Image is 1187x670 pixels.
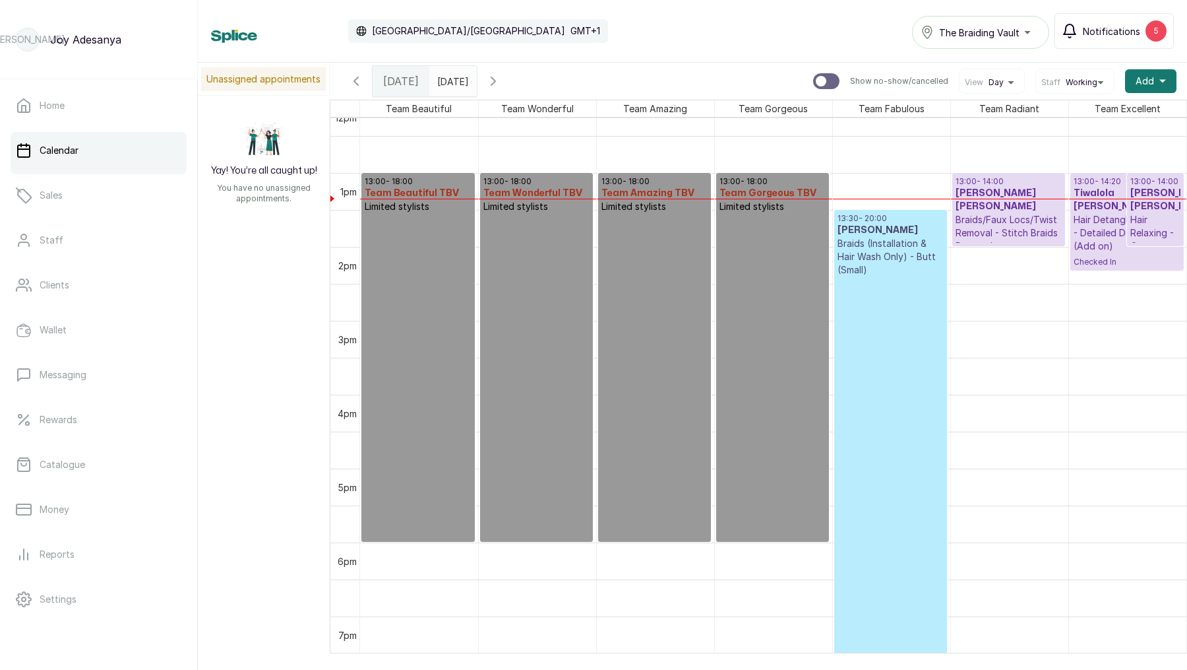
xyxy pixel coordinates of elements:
p: 13:00 - 14:00 [956,176,1062,187]
p: 13:00 - 18:00 [601,176,708,187]
button: The Braiding Vault [912,16,1049,49]
button: ViewDay [965,77,1019,88]
a: Catalogue [11,446,187,483]
a: Clients [11,267,187,304]
p: 13:00 - 18:00 [483,176,590,187]
div: 2pm [336,259,359,273]
a: Home [11,87,187,124]
div: 3pm [336,333,359,347]
p: Limited stylists [719,200,826,213]
a: Calendar [11,132,187,169]
span: View [965,77,983,88]
a: Reports [11,536,187,573]
a: Staff [11,222,187,259]
h3: Team Amazing TBV [601,187,708,200]
p: Wallet [40,323,67,337]
div: 5pm [335,481,359,494]
p: GMT+1 [570,24,600,38]
a: Settings [11,581,187,618]
p: Settings [40,593,76,606]
p: [GEOGRAPHIC_DATA]/[GEOGRAPHIC_DATA] [372,24,565,38]
p: Calendar [40,144,78,157]
p: Reports [40,548,75,561]
div: 7pm [336,628,359,642]
h3: [PERSON_NAME] [PERSON_NAME] [1130,187,1180,213]
p: Limited stylists [365,200,472,213]
span: Team Gorgeous [736,100,810,117]
span: Team Fabulous [856,100,927,117]
p: Clients [40,279,69,292]
p: 13:00 - 18:00 [719,176,826,187]
span: Team Beautiful [383,100,454,117]
p: Show no-show/cancelled [850,76,948,86]
span: Working [1066,77,1097,88]
a: Messaging [11,356,187,393]
p: Messaging [40,368,86,382]
p: Money [40,503,69,516]
p: Joy Adesanya [50,32,121,48]
a: Money [11,491,187,528]
p: Hair Relaxing - Own product [1130,213,1180,266]
h2: Yay! You’re all caught up! [211,164,317,178]
h3: Tiwalola [PERSON_NAME] [1074,187,1180,213]
p: Limited stylists [601,200,708,213]
p: 13:00 - 18:00 [365,176,472,187]
p: 13:00 - 14:20 [1074,176,1180,187]
p: Braids (Installation & Hair Wash Only) - Butt (Small) [837,237,944,277]
p: Checked In [1074,253,1180,267]
p: Catalogue [40,458,85,471]
a: Rewards [11,401,187,438]
p: Braids/Faux Locs/Twist Removal - Stitch Braids Removal [956,213,1062,253]
p: 13:00 - 14:00 [1130,176,1180,187]
p: Home [40,99,65,112]
p: Sales [40,189,63,202]
span: Add [1136,75,1154,88]
span: Staff [1041,77,1060,88]
h3: [PERSON_NAME] [PERSON_NAME] [956,187,1062,213]
p: 13:30 - 20:00 [837,213,944,224]
p: Rewards [40,413,77,426]
p: You have no unassigned appointments. [206,183,322,204]
div: 6pm [335,554,359,568]
span: Team Excellent [1092,100,1163,117]
button: Add [1125,69,1176,93]
h3: Team Wonderful TBV [483,187,590,200]
p: Hair Detangling Service - Detailed Detangle (Add on) [1074,213,1180,253]
div: [DATE] [373,66,429,96]
button: StaffWorking [1041,77,1109,88]
span: Team Radiant [977,100,1042,117]
span: Team Amazing [621,100,690,117]
a: Sales [11,177,187,214]
span: Team Wonderful [499,100,576,117]
p: Limited stylists [483,200,590,213]
div: 5 [1145,20,1167,42]
span: Notifications [1083,24,1140,38]
span: Day [989,77,1004,88]
p: Staff [40,234,63,247]
h3: Team Beautiful TBV [365,187,472,200]
div: 4pm [335,407,359,420]
h3: Team Gorgeous TBV [719,187,826,200]
span: The Braiding Vault [939,26,1020,40]
div: 1pm [338,185,359,199]
span: [DATE] [383,73,419,89]
p: Unassigned appointments [201,67,326,91]
h3: [PERSON_NAME] [837,224,944,237]
a: Wallet [11,312,187,349]
button: Notifications5 [1054,13,1174,49]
